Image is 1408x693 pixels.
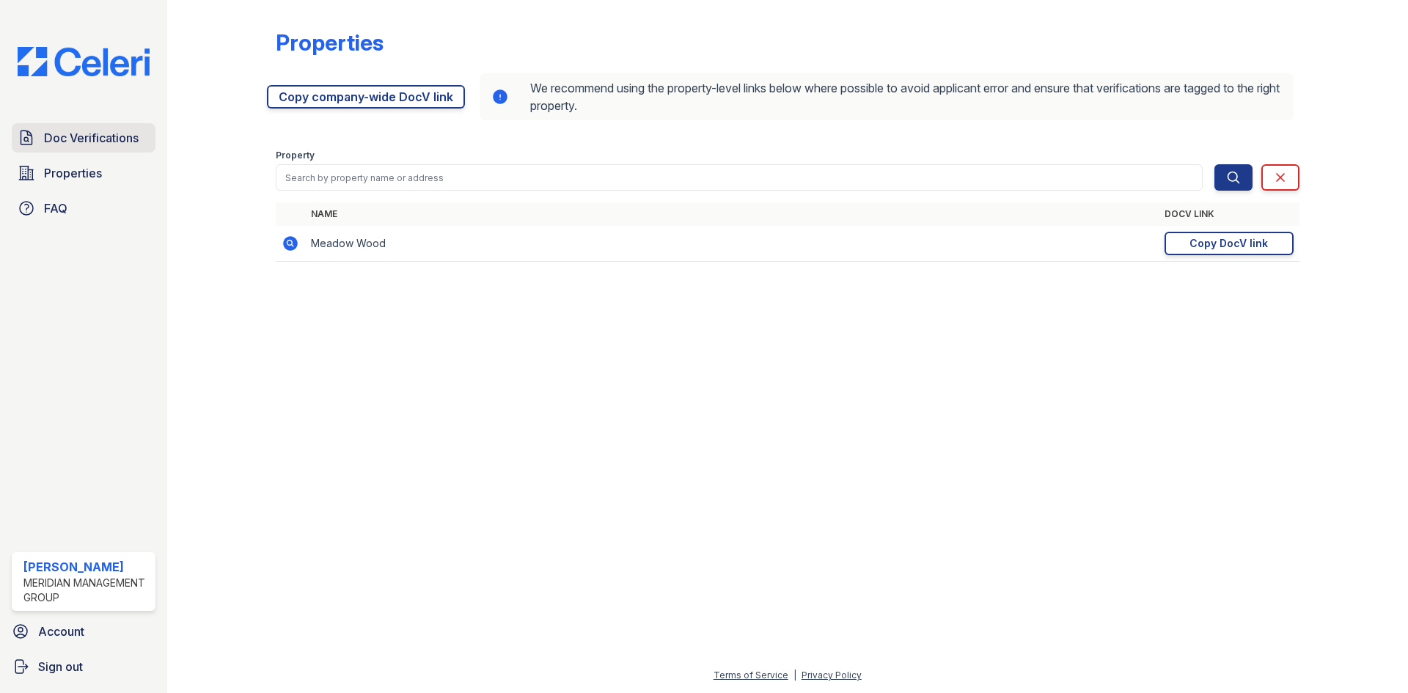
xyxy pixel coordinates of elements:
[305,202,1159,226] th: Name
[44,199,67,217] span: FAQ
[1189,236,1268,251] div: Copy DocV link
[793,670,796,681] div: |
[12,194,155,223] a: FAQ
[276,164,1203,191] input: Search by property name or address
[44,129,139,147] span: Doc Verifications
[480,73,1294,120] div: We recommend using the property-level links below where possible to avoid applicant error and ens...
[305,226,1159,262] td: Meadow Wood
[12,123,155,153] a: Doc Verifications
[38,623,84,640] span: Account
[276,29,384,56] div: Properties
[1165,232,1294,255] a: Copy DocV link
[6,652,161,681] a: Sign out
[23,576,150,605] div: Meridian Management Group
[802,670,862,681] a: Privacy Policy
[12,158,155,188] a: Properties
[44,164,102,182] span: Properties
[23,558,150,576] div: [PERSON_NAME]
[1159,202,1299,226] th: DocV Link
[276,150,315,161] label: Property
[6,47,161,76] img: CE_Logo_Blue-a8612792a0a2168367f1c8372b55b34899dd931a85d93a1a3d3e32e68fde9ad4.png
[38,658,83,675] span: Sign out
[714,670,788,681] a: Terms of Service
[6,617,161,646] a: Account
[267,85,465,109] a: Copy company-wide DocV link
